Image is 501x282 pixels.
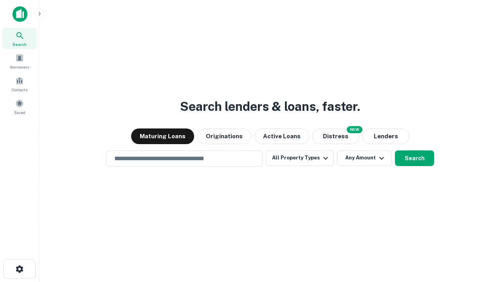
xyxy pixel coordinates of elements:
span: Borrowers [10,64,29,70]
span: Saved [14,109,25,116]
button: Originations [197,128,251,144]
button: Maturing Loans [131,128,194,144]
iframe: Chat Widget [462,219,501,257]
button: Any Amount [337,150,392,166]
span: Contacts [12,87,27,93]
span: Search [13,41,27,47]
a: Saved [2,96,37,117]
a: Borrowers [2,51,37,72]
button: All Property Types [266,150,334,166]
a: Search [2,28,37,49]
div: NEW [347,126,362,133]
button: Search [395,150,434,166]
a: Contacts [2,73,37,94]
button: Active Loans [254,128,309,144]
img: capitalize-icon.png [13,6,27,22]
button: Search distressed loans with lien and other non-mortgage details. [312,128,359,144]
button: Lenders [362,128,409,144]
h3: Search lenders & loans, faster. [180,97,360,116]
